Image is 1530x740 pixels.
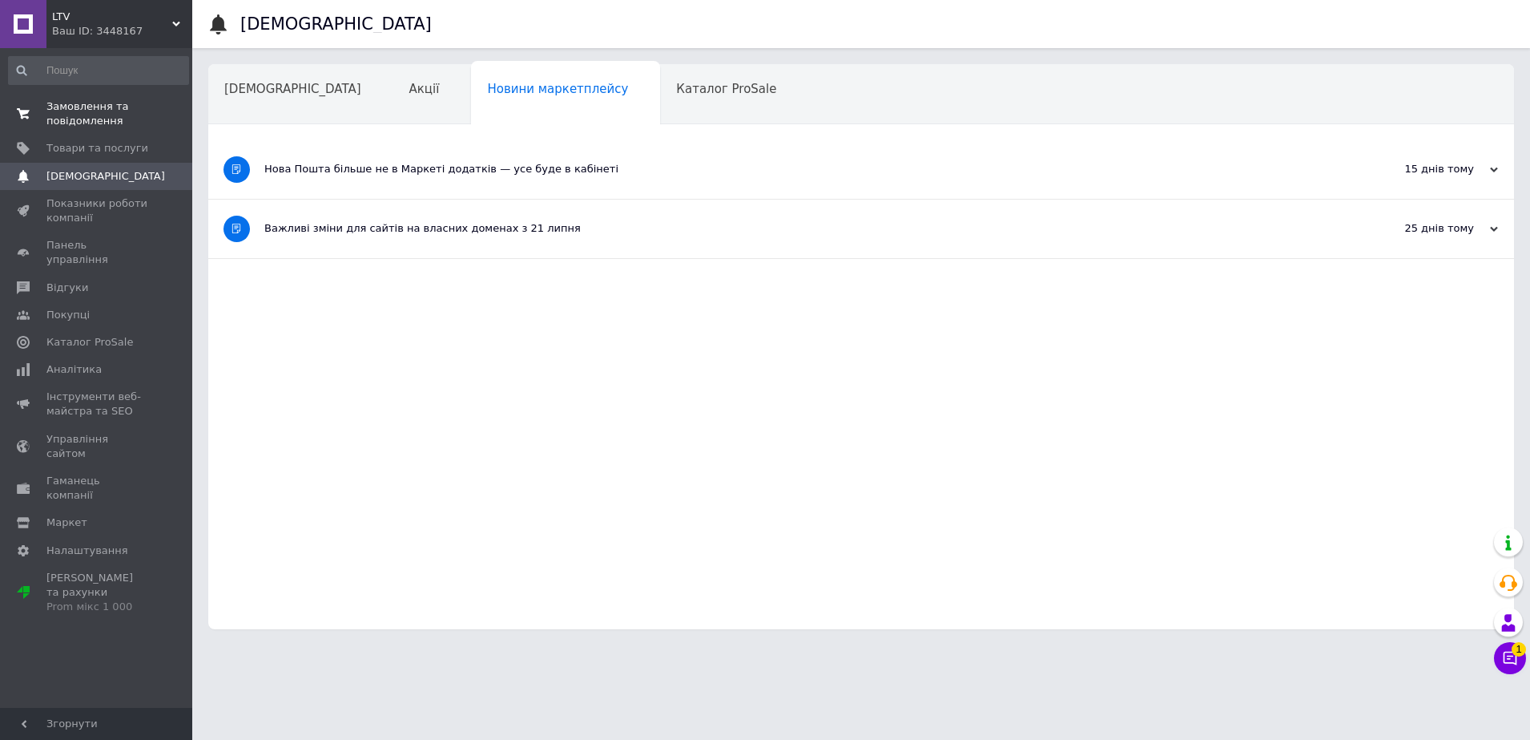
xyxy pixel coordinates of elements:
span: Показники роботи компанії [46,196,148,225]
span: [DEMOGRAPHIC_DATA] [46,169,165,184]
span: Каталог ProSale [676,82,776,96]
span: [DEMOGRAPHIC_DATA] [224,82,361,96]
span: Замовлення та повідомлення [46,99,148,128]
span: Інструменти веб-майстра та SEO [46,390,148,419]
span: Відгуки [46,281,88,295]
div: Prom мікс 1 000 [46,600,148,614]
div: 15 днів тому [1338,162,1498,176]
input: Пошук [8,56,189,85]
span: Маркет [46,516,87,530]
span: Управління сайтом [46,432,148,461]
div: Ваш ID: 3448167 [52,24,192,38]
h1: [DEMOGRAPHIC_DATA] [240,14,432,34]
div: Важливі зміни для сайтів на власних доменах з 21 липня [264,221,1338,236]
span: Каталог ProSale [46,335,133,350]
span: Акції [409,82,440,96]
div: 25 днів тому [1338,221,1498,236]
span: Аналітика [46,362,102,377]
span: Гаманець компанії [46,474,148,503]
span: Панель управління [46,238,148,267]
span: LTV [52,10,172,24]
button: Чат з покупцем1 [1494,642,1526,674]
span: Налаштування [46,544,128,558]
span: Покупці [46,308,90,322]
span: [PERSON_NAME] та рахунки [46,571,148,615]
span: Новини маркетплейсу [487,82,628,96]
span: Товари та послуги [46,141,148,156]
div: Нова Пошта більше не в Маркеті додатків — усе буде в кабінеті [264,162,1338,176]
span: 1 [1512,642,1526,657]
